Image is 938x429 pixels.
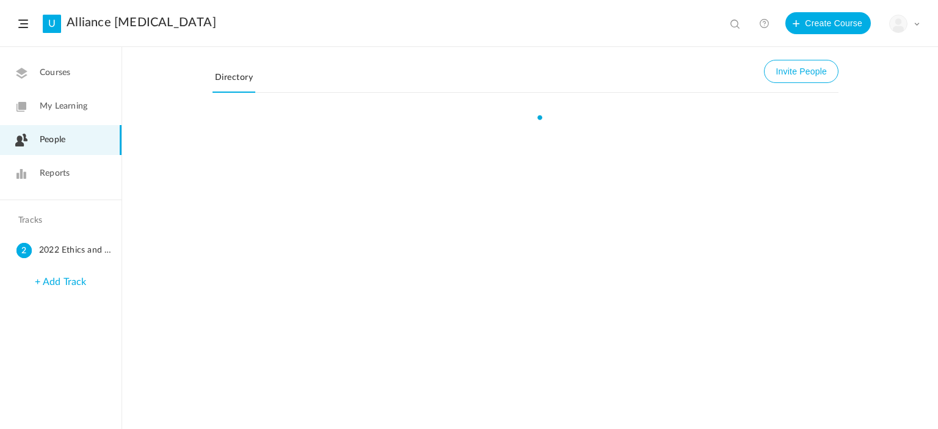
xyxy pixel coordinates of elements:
[764,60,838,83] button: Invite People
[40,167,70,180] span: Reports
[40,67,70,79] span: Courses
[40,100,87,113] span: My Learning
[16,243,32,259] cite: 2
[43,15,61,33] a: U
[40,134,65,146] span: People
[890,15,907,32] img: user-image.png
[67,15,216,30] a: Alliance [MEDICAL_DATA]
[18,215,100,226] h4: Tracks
[213,70,255,93] a: Directory
[785,12,871,34] button: Create Course
[39,243,117,258] span: 2022 Ethics and Mandatory Reporting
[35,277,86,287] a: + Add Track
